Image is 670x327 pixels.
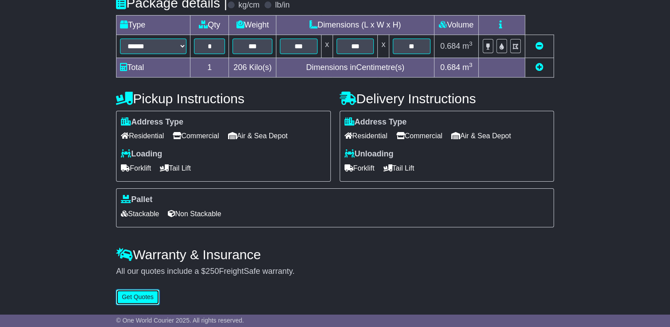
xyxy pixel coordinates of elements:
td: Dimensions in Centimetre(s) [276,58,434,77]
span: Residential [121,129,164,143]
span: 206 [233,63,247,72]
label: Pallet [121,195,152,205]
h4: Delivery Instructions [340,91,554,106]
label: kg/cm [238,0,259,10]
td: Dimensions (L x W x H) [276,15,434,35]
span: Forklift [121,161,151,175]
span: Stackable [121,207,159,221]
span: Forklift [345,161,375,175]
label: lb/in [275,0,290,10]
sup: 3 [469,40,472,47]
td: Total [116,58,190,77]
td: 1 [190,58,229,77]
h4: Pickup Instructions [116,91,330,106]
td: Type [116,15,190,35]
div: All our quotes include a $ FreightSafe warranty. [116,267,554,276]
span: 0.684 [440,63,460,72]
span: Air & Sea Depot [228,129,288,143]
label: Loading [121,149,162,159]
td: Kilo(s) [229,58,276,77]
td: x [378,35,389,58]
td: Qty [190,15,229,35]
span: m [462,42,472,51]
label: Unloading [345,149,394,159]
h4: Warranty & Insurance [116,247,554,262]
span: m [462,63,472,72]
span: Tail Lift [160,161,191,175]
label: Address Type [121,117,183,127]
span: Tail Lift [383,161,414,175]
label: Address Type [345,117,407,127]
td: Volume [434,15,478,35]
span: Commercial [396,129,442,143]
a: Remove this item [535,42,543,51]
td: x [321,35,333,58]
span: Non Stackable [168,207,221,221]
td: Weight [229,15,276,35]
span: © One World Courier 2025. All rights reserved. [116,317,244,324]
span: 0.684 [440,42,460,51]
span: Residential [345,129,387,143]
button: Get Quotes [116,289,159,305]
sup: 3 [469,62,472,68]
span: 250 [205,267,219,276]
span: Commercial [173,129,219,143]
a: Add new item [535,63,543,72]
span: Air & Sea Depot [451,129,511,143]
